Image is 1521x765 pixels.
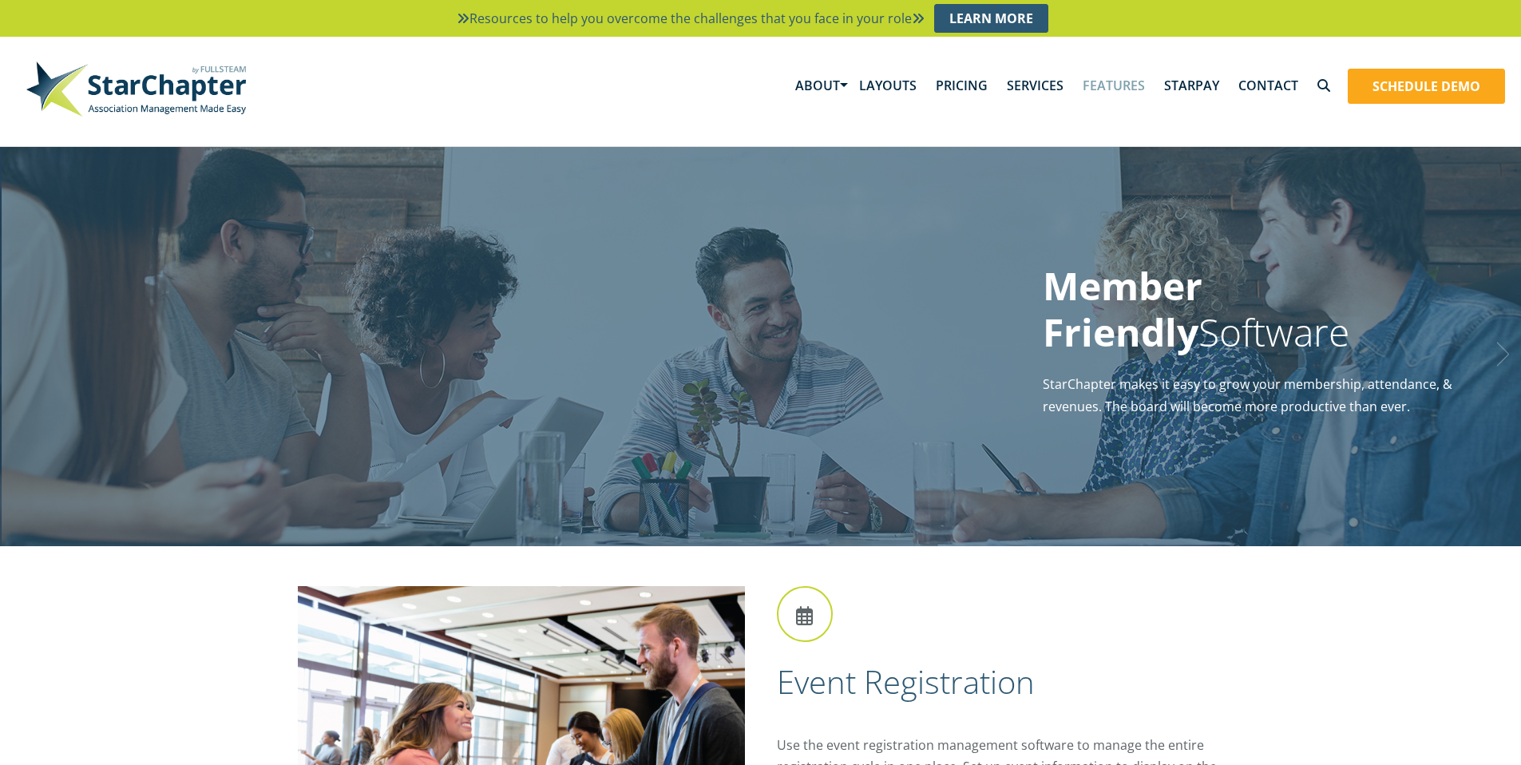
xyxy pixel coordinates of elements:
a: Services [997,61,1073,110]
li: Resources to help you overcome the challenges that you face in your role [449,4,1056,33]
strong: Member Friendly [1043,260,1202,358]
a: Contact [1229,61,1308,110]
h1: Software [1043,263,1485,355]
img: StarChapter-with-Tagline-Main-500.jpg [16,53,255,125]
a: Learn More [934,4,1048,33]
a: StarPay [1155,61,1229,110]
a: Layouts [850,61,926,110]
h2: Event Registration [777,661,1224,703]
p: StarChapter makes it easy to grow your membership, attendance, & revenues. The board will become ... [1043,374,1485,417]
a: Pricing [926,61,997,110]
a: Features [1073,61,1155,110]
a: Next [1497,331,1521,371]
a: Schedule Demo [1349,69,1504,103]
a: About [786,61,850,110]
